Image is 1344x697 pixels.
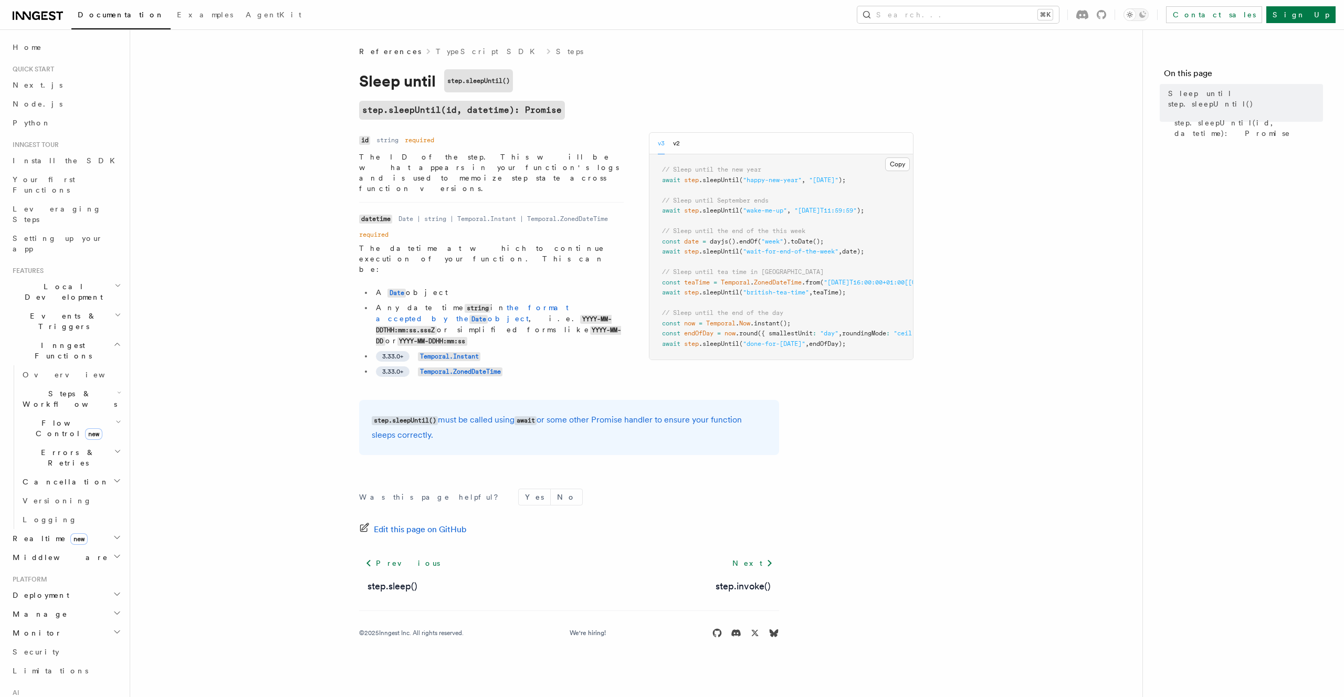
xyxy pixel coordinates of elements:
[18,388,117,409] span: Steps & Workflows
[750,320,780,327] span: .instant
[787,207,791,214] span: ,
[18,418,115,439] span: Flow Control
[374,522,467,537] span: Edit this page on GitHub
[728,238,736,245] span: ()
[23,371,131,379] span: Overview
[820,279,824,286] span: (
[802,279,820,286] span: .from
[713,279,717,286] span: =
[838,248,842,255] span: ,
[699,176,739,184] span: .sleepUntil
[8,605,123,624] button: Manage
[359,554,446,573] a: Previous
[739,289,743,296] span: (
[706,320,736,327] span: Temporal
[8,642,123,661] a: Security
[1164,67,1323,84] h4: On this page
[8,365,123,529] div: Inngest Functions
[373,302,624,346] li: Any date time in , i.e. or simplified forms like or
[18,447,114,468] span: Errors & Retries
[13,42,42,52] span: Home
[684,238,699,245] span: date
[754,279,802,286] span: ZonedDateTime
[761,238,783,245] span: "week"
[702,238,706,245] span: =
[783,238,787,245] span: )
[736,320,739,327] span: .
[699,340,739,347] span: .sleepUntil
[387,288,406,297] a: Date
[13,667,88,675] span: Limitations
[469,315,488,324] code: Date
[382,352,403,361] span: 3.33.0+
[23,515,77,524] span: Logging
[684,176,699,184] span: step
[8,307,123,336] button: Events & Triggers
[662,309,783,316] span: // Sleep until the end of the day
[662,207,680,214] span: await
[372,416,438,425] code: step.sleepUntil()
[359,46,421,57] span: References
[684,320,695,327] span: now
[662,268,824,276] span: // Sleep until tea time in [GEOGRAPHIC_DATA]
[842,248,864,255] span: date);
[359,629,464,637] div: © 2025 Inngest Inc. All rights reserved.
[18,384,123,414] button: Steps & Workflows
[359,152,624,194] p: The ID of the step. This will be what appears in your function's logs and is used to memoize step...
[736,330,758,337] span: .round
[699,248,739,255] span: .sleepUntil
[8,38,123,57] a: Home
[359,230,388,239] dd: required
[787,238,813,245] span: .toDate
[739,320,750,327] span: Now
[13,100,62,108] span: Node.js
[551,489,582,505] button: No
[684,248,699,255] span: step
[894,330,916,337] span: "ceil"
[1038,9,1053,20] kbd: ⌘K
[13,81,62,89] span: Next.js
[382,367,403,376] span: 3.33.0+
[1123,8,1149,21] button: Toggle dark mode
[721,279,750,286] span: Temporal
[8,94,123,113] a: Node.js
[684,207,699,214] span: step
[1168,88,1323,109] span: Sleep until step.sleepUntil()
[8,624,123,642] button: Monitor
[662,289,680,296] span: await
[8,590,69,600] span: Deployment
[750,279,754,286] span: .
[8,661,123,680] a: Limitations
[71,3,171,29] a: Documentation
[418,367,502,376] code: Temporal.ZonedDateTime
[838,176,846,184] span: );
[662,166,761,173] span: // Sleep until the new year
[813,238,824,245] span: ();
[359,492,506,502] p: Was this page helpful?
[886,330,890,337] span: :
[820,330,838,337] span: "day"
[514,416,537,425] code: await
[824,279,1044,286] span: "[DATE]T16:00:00+01:00[[GEOGRAPHIC_DATA]/[GEOGRAPHIC_DATA]]"
[18,472,123,491] button: Cancellation
[8,575,47,584] span: Platform
[8,65,54,73] span: Quick start
[662,227,805,235] span: // Sleep until the end of the this week
[662,330,680,337] span: const
[662,248,680,255] span: await
[70,533,88,545] span: new
[1174,118,1323,139] span: step.sleepUntil(id, datetime): Promise
[758,330,813,337] span: ({ smallestUnit
[177,10,233,19] span: Examples
[1166,6,1262,23] a: Contact sales
[1266,6,1336,23] a: Sign Up
[18,443,123,472] button: Errors & Retries
[8,267,44,275] span: Features
[18,477,109,487] span: Cancellation
[570,629,606,637] a: We're hiring!
[13,119,51,127] span: Python
[444,69,513,92] code: step.sleepUntil()
[418,352,480,361] code: Temporal.Instant
[376,326,621,346] code: YYYY-MM-DD
[376,136,398,144] dd: string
